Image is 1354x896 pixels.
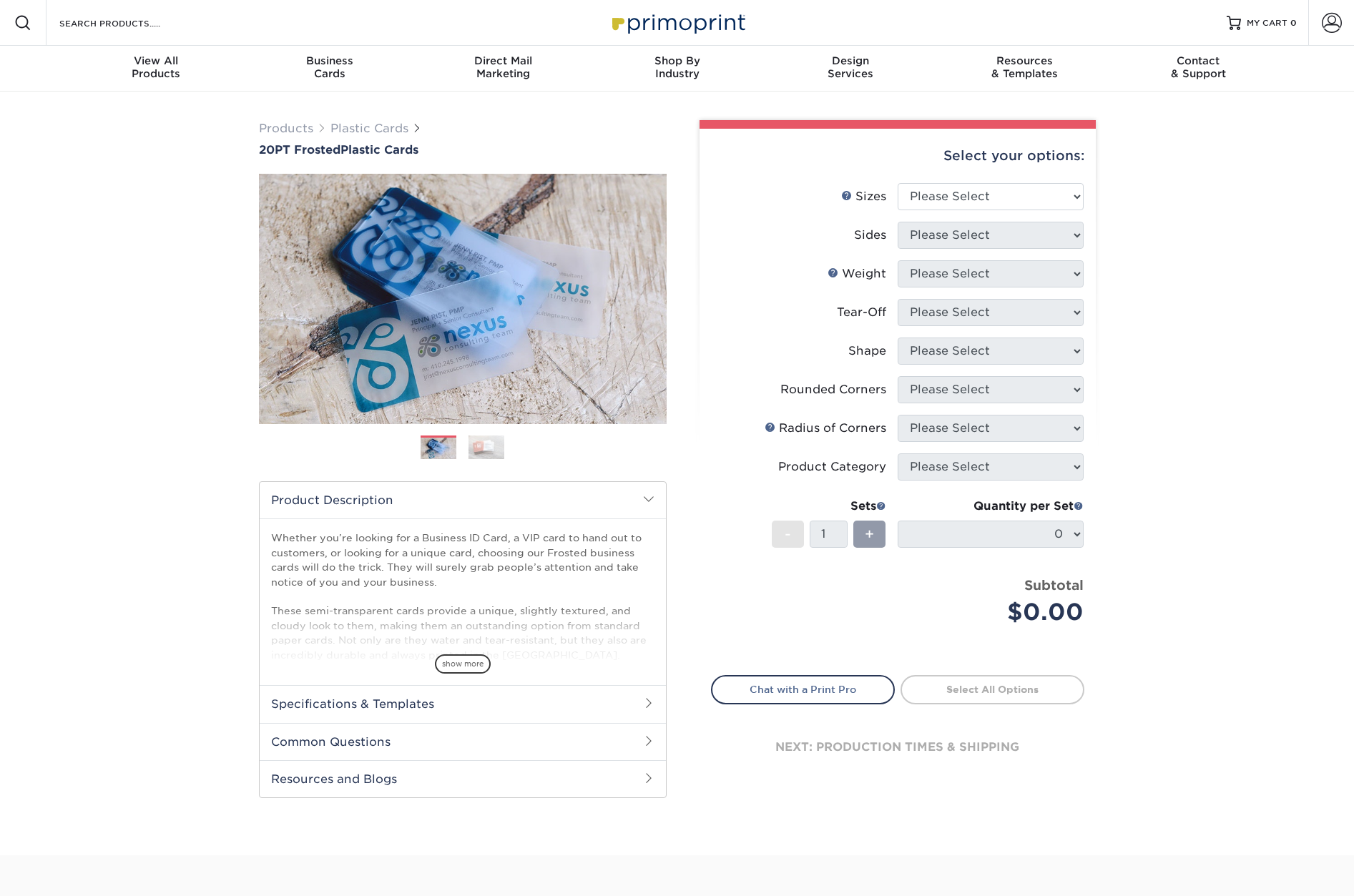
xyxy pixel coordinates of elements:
div: Sizes [841,188,886,205]
div: next: production times & shipping [711,704,1084,790]
div: Radius of Corners [765,420,886,437]
input: SEARCH PRODUCTS..... [58,14,197,31]
h1: Plastic Cards [259,143,667,157]
h2: Product Description [260,482,666,518]
div: Services [764,54,938,80]
h2: Common Questions [260,723,666,760]
span: Contact [1112,54,1285,67]
div: Sets [772,498,886,515]
span: - [785,523,791,545]
a: DesignServices [764,46,938,92]
strong: Subtotal [1024,577,1084,593]
a: Resources& Templates [938,46,1112,92]
div: Sides [854,227,886,244]
span: 0 [1290,18,1297,28]
p: Whether you’re looking for a Business ID Card, a VIP card to hand out to customers, or looking fo... [271,531,654,852]
a: View AllProducts [69,46,243,92]
a: BusinessCards [242,46,416,92]
span: show more [435,654,491,674]
span: MY CART [1247,17,1287,29]
div: Marketing [416,54,590,80]
span: 20PT Frosted [259,143,340,157]
div: Product Category [778,458,886,476]
h2: Resources and Blogs [260,760,666,797]
div: Weight [828,265,886,282]
span: + [865,523,874,545]
div: Tear-Off [837,304,886,321]
img: Plastic Cards 01 [421,436,456,461]
span: Business [242,54,416,67]
img: 20PT Frosted 01 [259,158,667,440]
span: Resources [938,54,1112,67]
a: 20PT FrostedPlastic Cards [259,143,667,157]
a: Contact& Support [1112,46,1285,92]
img: Primoprint [606,7,749,38]
div: Quantity per Set [898,498,1084,515]
div: & Templates [938,54,1112,80]
span: View All [69,54,243,67]
h2: Specifications & Templates [260,685,666,722]
a: Direct MailMarketing [416,46,590,92]
img: Plastic Cards 02 [468,435,504,460]
a: Shop ByIndustry [590,46,764,92]
div: & Support [1112,54,1285,80]
div: Select your options: [711,129,1084,183]
div: Shape [848,343,886,360]
div: Rounded Corners [780,381,886,398]
div: $0.00 [908,595,1084,629]
a: Chat with a Print Pro [711,675,895,704]
a: Plastic Cards [330,122,408,135]
div: Cards [242,54,416,80]
span: Design [764,54,938,67]
div: Products [69,54,243,80]
a: Products [259,122,313,135]
span: Direct Mail [416,54,590,67]
div: Industry [590,54,764,80]
a: Select All Options [901,675,1084,704]
span: Shop By [590,54,764,67]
